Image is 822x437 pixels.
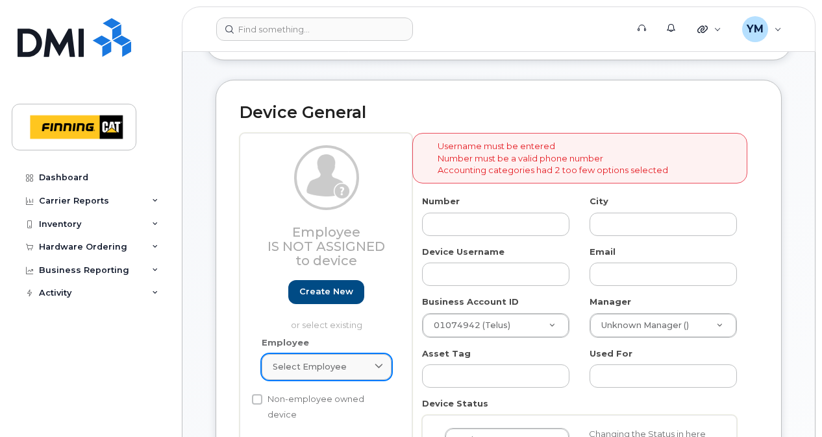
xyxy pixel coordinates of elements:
a: Create new [288,280,364,304]
span: Is not assigned [268,239,385,254]
li: Accounting categories had 2 too few options selected [438,164,668,176]
label: Used For [590,348,632,360]
label: Business Account ID [422,296,519,308]
span: YM [747,21,764,37]
span: Unknown Manager () [593,320,689,331]
h3: Employee [262,225,392,268]
iframe: Messenger Launcher [766,381,812,427]
div: Quicklinks [688,16,730,42]
input: Non-employee owned device [252,394,262,405]
h2: Device General [240,104,758,122]
label: Email [590,246,616,258]
span: 01074942 (Telus) [426,320,510,331]
a: Select employee [262,354,392,380]
span: Select employee [273,360,347,373]
div: Yen Meloncelli [733,16,791,42]
a: Unknown Manager () [590,314,736,337]
label: Non-employee owned device [252,392,391,423]
p: or select existing [262,319,392,331]
li: Username must be entered [438,140,668,152]
label: City [590,195,608,207]
label: Employee [262,337,309,349]
label: Device Status [422,397,488,410]
a: 01074942 (Telus) [423,314,569,337]
label: Number [422,195,460,207]
li: Number must be a valid phone number [438,152,668,165]
span: to device [295,253,357,268]
label: Manager [590,296,631,308]
input: Find something... [216,18,413,41]
label: Device Username [422,246,504,258]
label: Asset Tag [422,348,471,360]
